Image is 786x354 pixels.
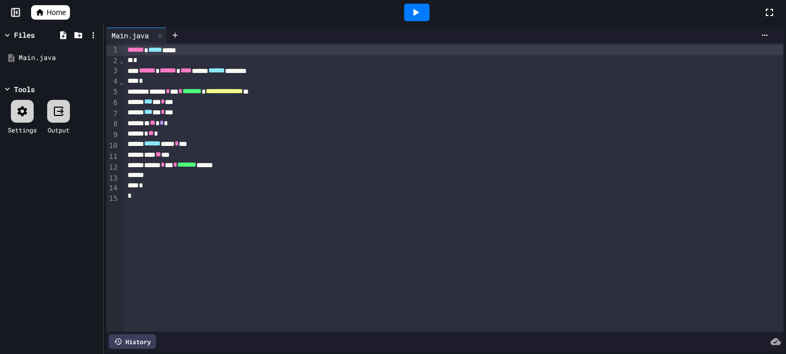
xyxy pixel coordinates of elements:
[106,87,119,98] div: 5
[19,53,99,63] div: Main.java
[106,98,119,109] div: 6
[106,56,119,66] div: 2
[106,183,119,194] div: 14
[106,194,119,204] div: 15
[106,30,154,41] div: Main.java
[119,78,124,86] span: Fold line
[106,45,119,56] div: 1
[106,141,119,152] div: 10
[109,334,156,349] div: History
[106,173,119,184] div: 13
[106,119,119,130] div: 8
[106,109,119,120] div: 7
[119,56,124,65] span: Fold line
[48,125,69,135] div: Output
[106,66,119,77] div: 3
[106,77,119,87] div: 4
[106,27,167,43] div: Main.java
[14,30,35,40] div: Files
[47,7,66,18] span: Home
[106,130,119,141] div: 9
[31,5,70,20] a: Home
[106,163,119,173] div: 12
[14,84,35,95] div: Tools
[8,125,37,135] div: Settings
[106,152,119,163] div: 11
